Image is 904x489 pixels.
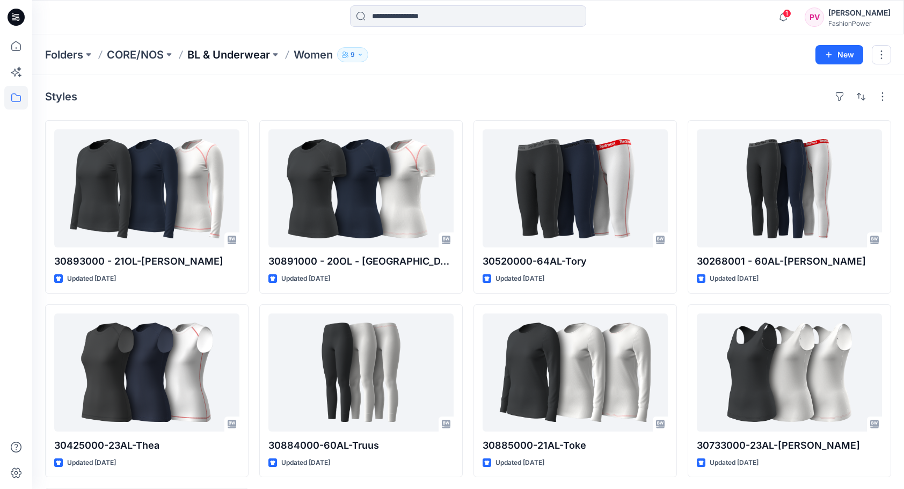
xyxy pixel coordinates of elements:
[815,45,863,64] button: New
[783,9,791,18] span: 1
[495,273,544,284] p: Updated [DATE]
[54,129,239,247] a: 30893000 - 21OL-Trish
[697,254,882,269] p: 30268001 - 60AL-[PERSON_NAME]
[281,457,330,469] p: Updated [DATE]
[268,129,454,247] a: 30891000 - 20OL - Talisa
[337,47,368,62] button: 9
[828,19,891,27] div: FashionPower
[697,438,882,453] p: 30733000-23AL-[PERSON_NAME]
[483,254,668,269] p: 30520000-64AL-Tory
[67,273,116,284] p: Updated [DATE]
[268,254,454,269] p: 30891000 - 20OL - [GEOGRAPHIC_DATA]
[483,129,668,247] a: 30520000-64AL-Tory
[54,254,239,269] p: 30893000 - 21OL-[PERSON_NAME]
[710,273,759,284] p: Updated [DATE]
[351,49,355,61] p: 9
[45,47,83,62] a: Folders
[483,313,668,432] a: 30885000-21AL-Toke
[187,47,270,62] a: BL & Underwear
[495,457,544,469] p: Updated [DATE]
[697,129,882,247] a: 30268001 - 60AL-Tammy
[828,6,891,19] div: [PERSON_NAME]
[67,457,116,469] p: Updated [DATE]
[268,438,454,453] p: 30884000-60AL-Truus
[268,313,454,432] a: 30884000-60AL-Truus
[54,438,239,453] p: 30425000-23AL-Thea
[45,90,77,103] h4: Styles
[710,457,759,469] p: Updated [DATE]
[805,8,824,27] div: PV
[483,438,668,453] p: 30885000-21AL-Toke
[294,47,333,62] p: Women
[54,313,239,432] a: 30425000-23AL-Thea
[107,47,164,62] a: CORE/NOS
[697,313,882,432] a: 30733000-23AL-Taylor
[281,273,330,284] p: Updated [DATE]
